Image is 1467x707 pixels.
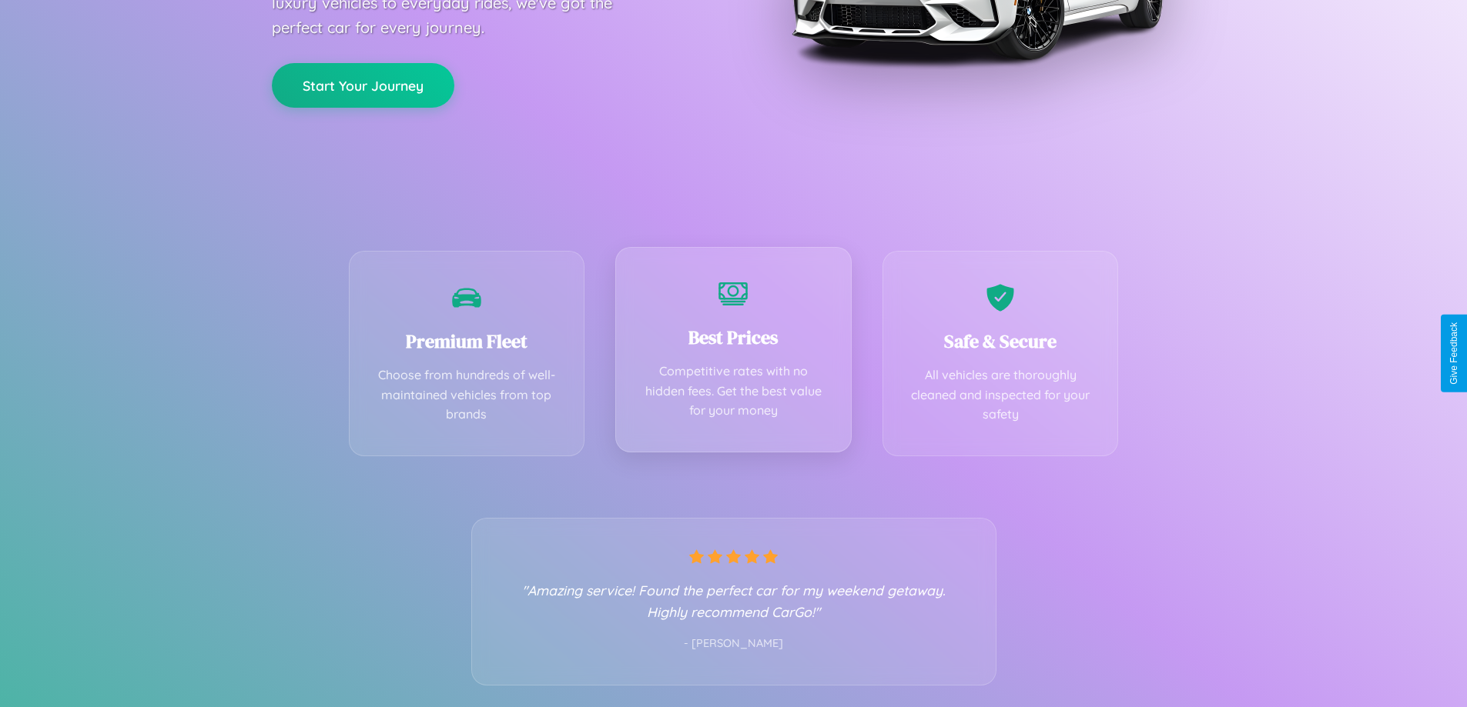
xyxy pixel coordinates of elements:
button: Start Your Journey [272,63,454,108]
p: Competitive rates with no hidden fees. Get the best value for your money [639,362,828,421]
div: Give Feedback [1449,322,1459,385]
h3: Best Prices [639,325,828,350]
p: "Amazing service! Found the perfect car for my weekend getaway. Highly recommend CarGo!" [503,579,965,622]
p: - [PERSON_NAME] [503,634,965,654]
p: All vehicles are thoroughly cleaned and inspected for your safety [906,365,1095,425]
h3: Safe & Secure [906,328,1095,354]
p: Choose from hundreds of well-maintained vehicles from top brands [373,365,561,425]
h3: Premium Fleet [373,328,561,354]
